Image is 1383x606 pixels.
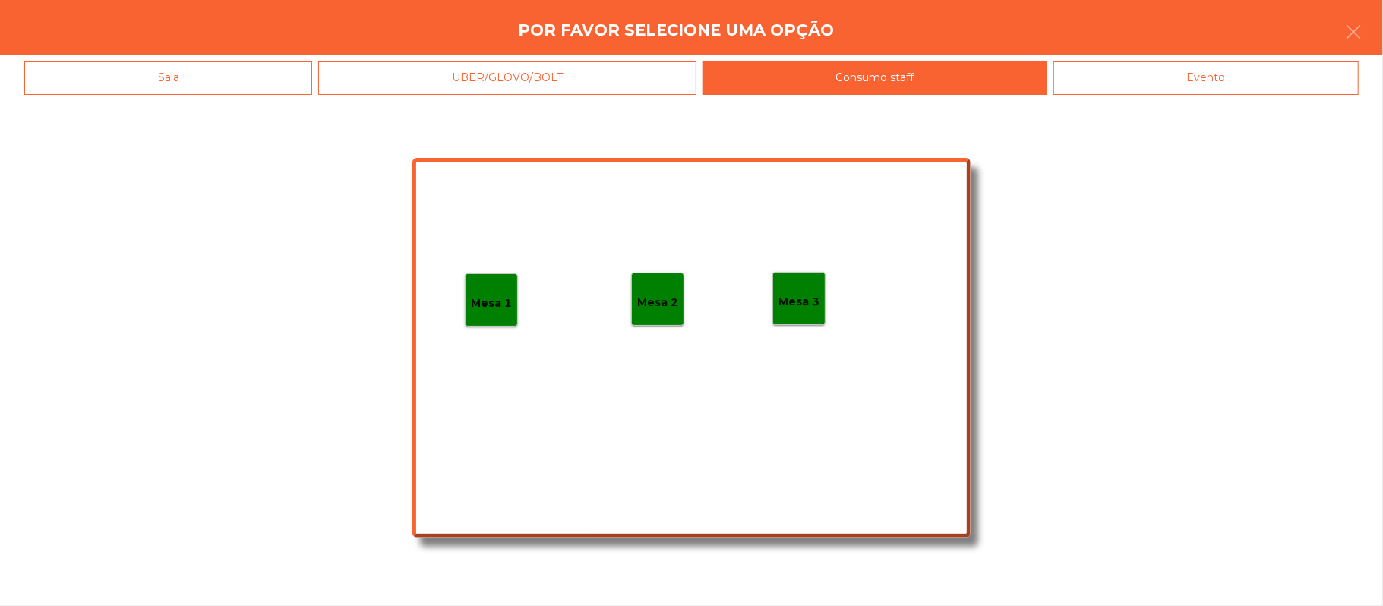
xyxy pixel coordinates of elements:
div: Consumo staff [703,61,1047,95]
h4: Por favor selecione uma opção [519,19,835,42]
div: Evento [1053,61,1359,95]
p: Mesa 2 [637,294,678,311]
div: UBER/GLOVO/BOLT [318,61,696,95]
div: Sala [24,61,312,95]
p: Mesa 1 [471,295,512,312]
p: Mesa 3 [778,293,819,311]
